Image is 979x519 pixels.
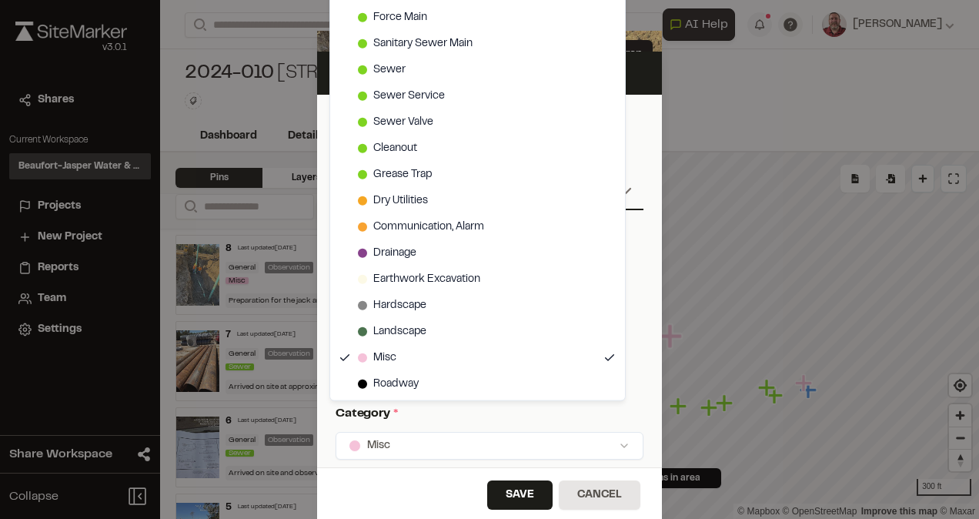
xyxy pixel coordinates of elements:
span: Earthwork Excavation [373,271,480,288]
a: Mapbox [737,506,780,517]
button: Zoom in [949,404,971,427]
span: Landscape [373,323,426,340]
span: Communication, Alarm [373,219,484,236]
span: Grease Trap [373,166,432,183]
div: Map marker [700,398,720,418]
a: Maxar [940,506,975,517]
span: Sewer [373,62,406,79]
button: Reset bearing to north [949,449,971,471]
a: Mapbox logo [369,497,437,514]
div: Map marker [670,397,690,417]
div: Map marker [795,373,815,393]
span: Cleanout [373,140,417,157]
a: OpenStreetMap [783,506,857,517]
div: Map marker [758,378,778,398]
div: Map marker [716,393,736,414]
div: Map marker [766,386,786,406]
span: Hardscape [373,297,426,314]
span: Force Main [373,9,427,26]
span: Roadway [373,376,419,393]
span: Sewer Service [373,88,445,105]
div: Map marker [658,323,687,351]
span: Sewer Valve [373,114,433,131]
span: Drainage [373,245,416,262]
button: Find my location [949,374,971,397]
span: Misc [373,350,396,367]
a: Map feedback [861,506,937,517]
span: Dry Utilities [373,193,428,209]
div: Map marker [800,380,820,400]
span: Zoom out [949,427,971,449]
span: Sanitary Sewer Main [373,35,473,52]
div: 300 ft [917,479,971,496]
button: Zoom out [949,427,971,449]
